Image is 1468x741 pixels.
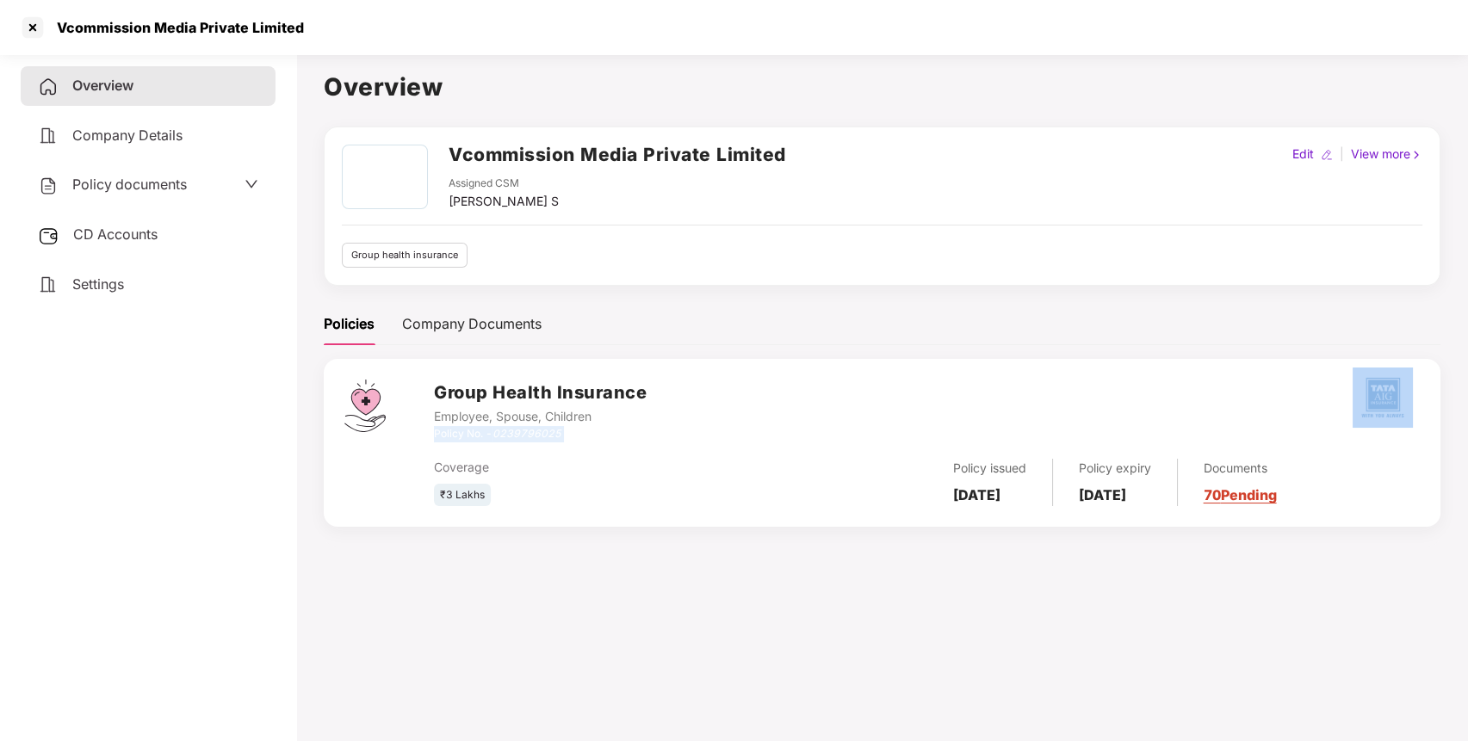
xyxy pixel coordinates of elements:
[46,19,304,36] div: Vcommission Media Private Limited
[38,275,59,295] img: svg+xml;base64,PHN2ZyB4bWxucz0iaHR0cDovL3d3dy53My5vcmcvMjAwMC9zdmciIHdpZHRoPSIyNCIgaGVpZ2h0PSIyNC...
[344,380,386,432] img: svg+xml;base64,PHN2ZyB4bWxucz0iaHR0cDovL3d3dy53My5vcmcvMjAwMC9zdmciIHdpZHRoPSI0Ny43MTQiIGhlaWdodD...
[1321,149,1333,161] img: editIcon
[1079,459,1151,478] div: Policy expiry
[342,243,468,268] div: Group health insurance
[402,313,542,335] div: Company Documents
[38,225,59,246] img: svg+xml;base64,PHN2ZyB3aWR0aD0iMjUiIGhlaWdodD0iMjQiIHZpZXdCb3g9IjAgMCAyNSAyNCIgZmlsbD0ibm9uZSIgeG...
[324,68,1440,106] h1: Overview
[72,127,183,144] span: Company Details
[434,407,647,426] div: Employee, Spouse, Children
[1410,149,1422,161] img: rightIcon
[1204,486,1277,503] a: 70 Pending
[1347,145,1426,164] div: View more
[38,77,59,97] img: svg+xml;base64,PHN2ZyB4bWxucz0iaHR0cDovL3d3dy53My5vcmcvMjAwMC9zdmciIHdpZHRoPSIyNCIgaGVpZ2h0PSIyNC...
[953,459,1026,478] div: Policy issued
[434,484,491,507] div: ₹3 Lakhs
[38,126,59,146] img: svg+xml;base64,PHN2ZyB4bWxucz0iaHR0cDovL3d3dy53My5vcmcvMjAwMC9zdmciIHdpZHRoPSIyNCIgaGVpZ2h0PSIyNC...
[324,313,375,335] div: Policies
[449,176,559,192] div: Assigned CSM
[1204,459,1277,478] div: Documents
[72,275,124,293] span: Settings
[1353,367,1413,428] img: tatag.png
[1079,486,1126,503] b: [DATE]
[72,77,133,94] span: Overview
[953,486,1000,503] b: [DATE]
[492,427,561,440] i: 0239796025
[38,176,59,196] img: svg+xml;base64,PHN2ZyB4bWxucz0iaHR0cDovL3d3dy53My5vcmcvMjAwMC9zdmciIHdpZHRoPSIyNCIgaGVpZ2h0PSIyNC...
[434,426,647,442] div: Policy No. -
[73,225,158,243] span: CD Accounts
[1289,145,1317,164] div: Edit
[1336,145,1347,164] div: |
[434,380,647,406] h3: Group Health Insurance
[245,177,258,191] span: down
[434,458,763,477] div: Coverage
[449,192,559,211] div: [PERSON_NAME] S
[72,176,187,193] span: Policy documents
[449,140,786,169] h2: Vcommission Media Private Limited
